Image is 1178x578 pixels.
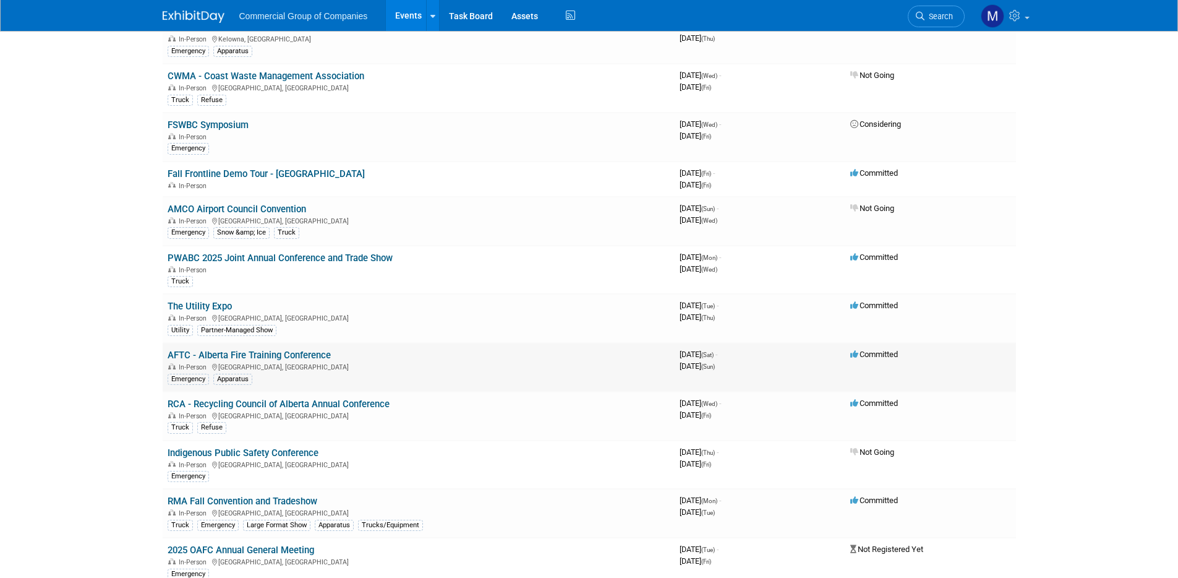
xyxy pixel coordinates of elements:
[197,520,239,531] div: Emergency
[168,133,176,139] img: In-Person Event
[850,71,894,80] span: Not Going
[701,266,717,273] span: (Wed)
[701,363,715,370] span: (Sun)
[243,520,310,531] div: Large Format Show
[315,520,354,531] div: Apparatus
[168,33,670,43] div: Kelowna, [GEOGRAPHIC_DATA]
[168,507,670,517] div: [GEOGRAPHIC_DATA], [GEOGRAPHIC_DATA]
[168,84,176,90] img: In-Person Event
[168,217,176,223] img: In-Person Event
[680,545,719,554] span: [DATE]
[213,374,252,385] div: Apparatus
[680,350,717,359] span: [DATE]
[680,447,719,457] span: [DATE]
[713,168,715,178] span: -
[179,558,210,566] span: In-Person
[168,471,209,482] div: Emergency
[168,35,176,41] img: In-Person Event
[701,72,717,79] span: (Wed)
[680,33,715,43] span: [DATE]
[701,133,711,140] span: (Fri)
[168,168,365,179] a: Fall Frontline Demo Tour - [GEOGRAPHIC_DATA]
[701,182,711,189] span: (Fri)
[168,545,314,556] a: 2025 OAFC Annual General Meeting
[168,325,193,336] div: Utility
[850,350,898,359] span: Committed
[701,254,717,261] span: (Mon)
[168,422,193,433] div: Truck
[719,399,721,408] span: -
[701,449,715,456] span: (Thu)
[168,266,176,272] img: In-Person Event
[168,461,176,467] img: In-Person Event
[179,35,210,43] span: In-Person
[168,509,176,515] img: In-Person Event
[179,133,210,141] span: In-Person
[168,301,232,312] a: The Utility Expo
[179,314,210,322] span: In-Person
[701,352,714,358] span: (Sat)
[168,556,670,566] div: [GEOGRAPHIC_DATA], [GEOGRAPHIC_DATA]
[168,314,176,321] img: In-Person Event
[680,556,711,566] span: [DATE]
[168,361,670,371] div: [GEOGRAPHIC_DATA], [GEOGRAPHIC_DATA]
[850,252,898,262] span: Committed
[197,422,226,433] div: Refuse
[179,412,210,420] span: In-Person
[850,119,901,129] span: Considering
[168,252,393,264] a: PWABC 2025 Joint Annual Conference and Trade Show
[680,313,715,322] span: [DATE]
[239,11,368,21] span: Commercial Group of Companies
[168,227,209,238] div: Emergency
[168,182,176,188] img: In-Person Event
[168,447,318,459] a: Indigenous Public Safety Conference
[850,447,894,457] span: Not Going
[179,509,210,517] span: In-Person
[179,461,210,469] span: In-Person
[680,301,719,310] span: [DATE]
[719,71,721,80] span: -
[168,410,670,420] div: [GEOGRAPHIC_DATA], [GEOGRAPHIC_DATA]
[850,301,898,310] span: Committed
[701,461,711,468] span: (Fri)
[701,400,717,407] span: (Wed)
[701,170,711,177] span: (Fri)
[717,204,719,213] span: -
[701,498,717,504] span: (Mon)
[197,95,226,106] div: Refuse
[179,84,210,92] span: In-Person
[717,447,719,457] span: -
[719,496,721,505] span: -
[168,459,670,469] div: [GEOGRAPHIC_DATA], [GEOGRAPHIC_DATA]
[680,204,719,213] span: [DATE]
[168,374,209,385] div: Emergency
[168,399,390,410] a: RCA - Recycling Council of Alberta Annual Conference
[274,227,299,238] div: Truck
[715,350,717,359] span: -
[680,507,715,517] span: [DATE]
[168,558,176,564] img: In-Person Event
[924,12,953,21] span: Search
[168,313,670,322] div: [GEOGRAPHIC_DATA], [GEOGRAPHIC_DATA]
[701,35,715,42] span: (Thu)
[850,545,923,554] span: Not Registered Yet
[168,82,670,92] div: [GEOGRAPHIC_DATA], [GEOGRAPHIC_DATA]
[701,121,717,128] span: (Wed)
[701,412,711,419] span: (Fri)
[850,204,894,213] span: Not Going
[680,410,711,420] span: [DATE]
[680,168,715,178] span: [DATE]
[168,119,249,131] a: FSWBC Symposium
[701,84,711,91] span: (Fri)
[213,227,270,238] div: Snow &amp; Ice
[163,11,224,23] img: ExhibitDay
[168,520,193,531] div: Truck
[680,180,711,189] span: [DATE]
[168,363,176,369] img: In-Person Event
[719,252,721,262] span: -
[179,217,210,225] span: In-Person
[701,217,717,224] span: (Wed)
[168,215,670,225] div: [GEOGRAPHIC_DATA], [GEOGRAPHIC_DATA]
[680,119,721,129] span: [DATE]
[213,46,252,57] div: Apparatus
